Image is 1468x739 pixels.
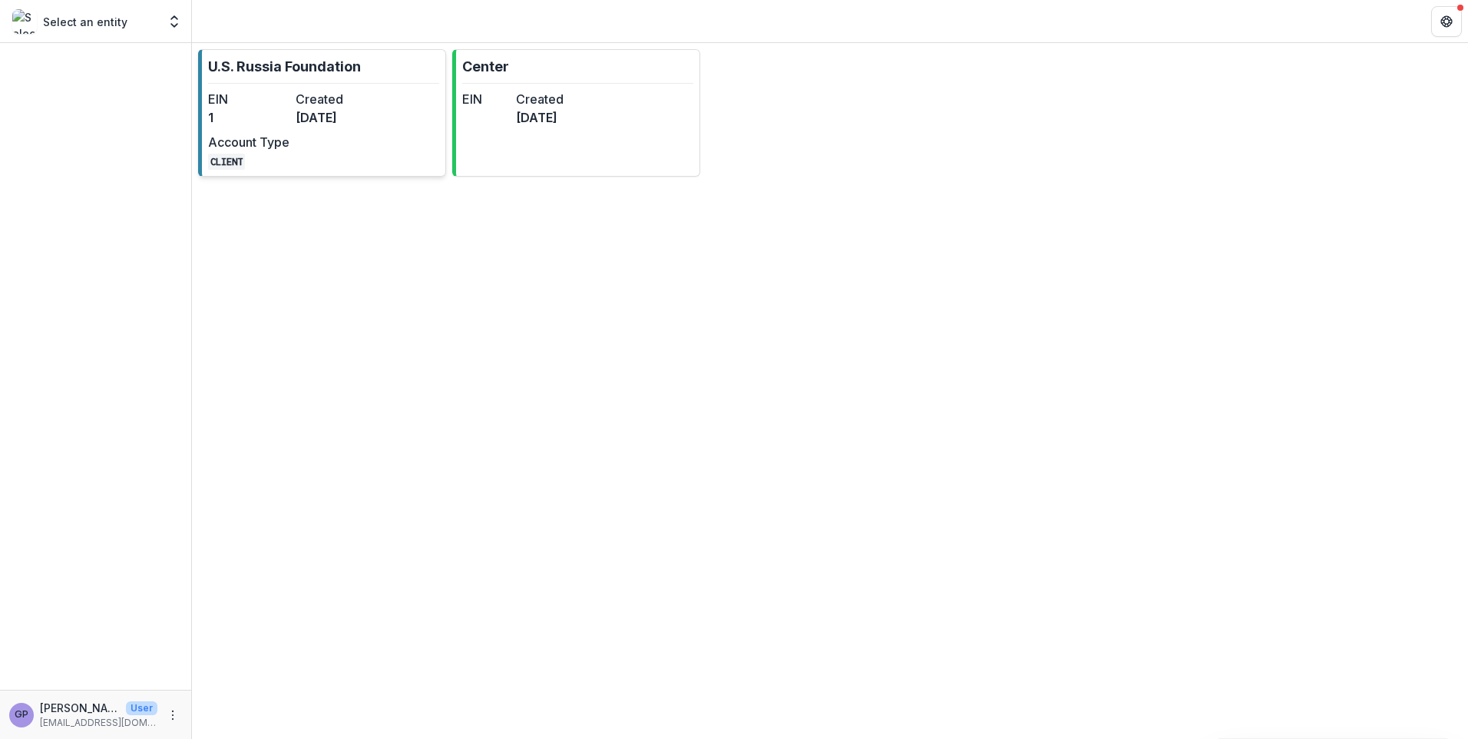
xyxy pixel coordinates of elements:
a: U.S. Russia FoundationEIN1Created[DATE]Account TypeCLIENT [198,49,446,177]
dt: EIN [208,90,289,108]
dd: 1 [208,108,289,127]
p: [PERSON_NAME] [40,700,120,716]
p: U.S. Russia Foundation [208,56,361,77]
p: User [126,701,157,715]
dt: Created [296,90,377,108]
img: Select an entity [12,9,37,34]
dt: EIN [462,90,510,108]
p: Select an entity [43,14,127,30]
dt: Account Type [208,133,289,151]
button: More [164,706,182,724]
div: Gennady Podolny [15,710,28,720]
dd: [DATE] [516,108,564,127]
dt: Created [516,90,564,108]
p: Center [462,56,509,77]
code: CLIENT [208,154,245,170]
button: Get Help [1431,6,1462,37]
dd: [DATE] [296,108,377,127]
button: Open entity switcher [164,6,185,37]
a: CenterEINCreated[DATE] [452,49,700,177]
p: [EMAIL_ADDRESS][DOMAIN_NAME] [40,716,157,730]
